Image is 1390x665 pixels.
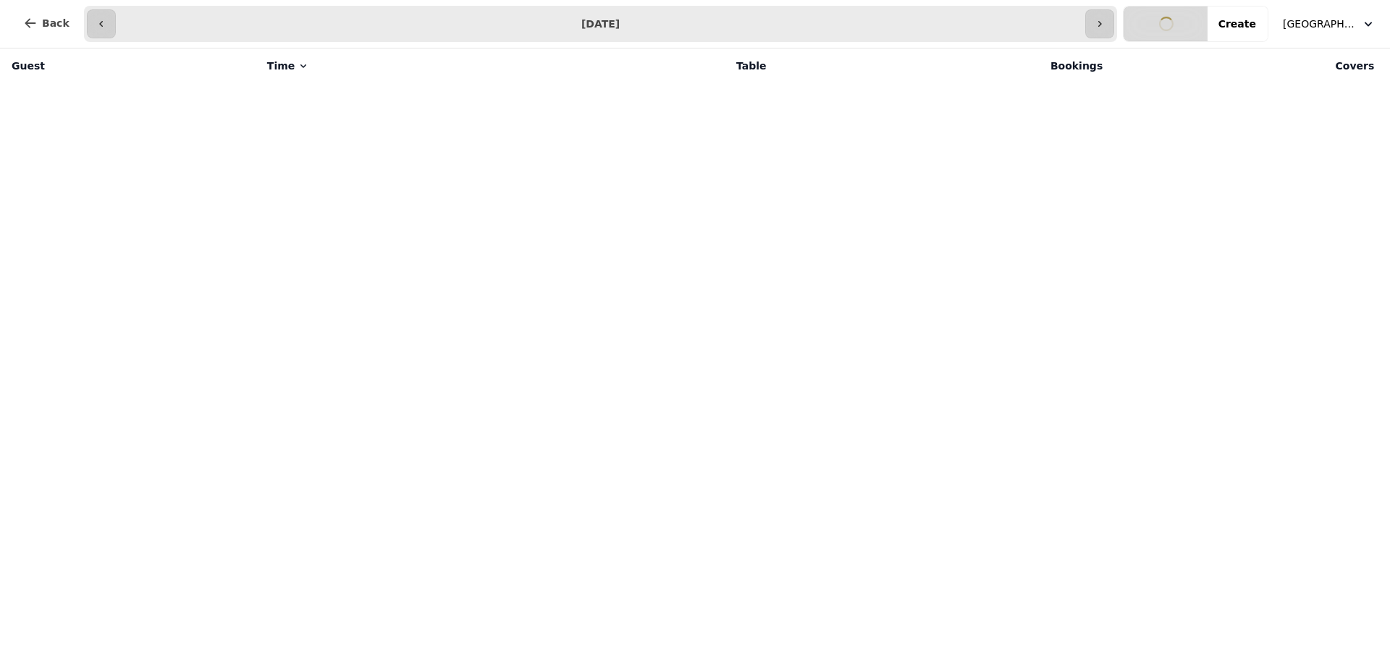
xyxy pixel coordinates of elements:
button: [GEOGRAPHIC_DATA], [GEOGRAPHIC_DATA] [1274,11,1384,37]
th: Covers [1111,48,1383,83]
button: Create [1207,7,1268,41]
button: Time [267,59,309,73]
span: [GEOGRAPHIC_DATA], [GEOGRAPHIC_DATA] [1283,17,1355,31]
th: Table [547,48,775,83]
span: Create [1218,19,1256,29]
button: Back [12,6,81,41]
span: Time [267,59,295,73]
th: Bookings [775,48,1112,83]
span: Back [42,18,69,28]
